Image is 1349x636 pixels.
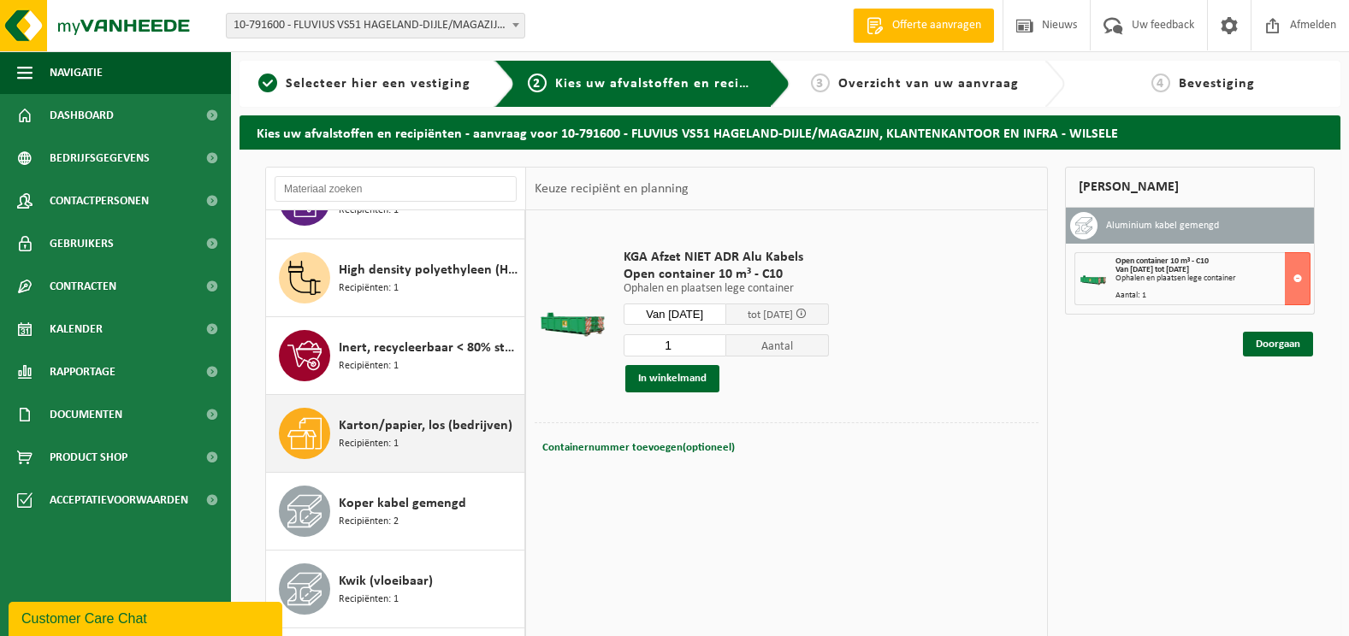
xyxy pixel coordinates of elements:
span: Kalender [50,308,103,350]
p: Ophalen en plaatsen lege container [624,283,829,295]
span: Navigatie [50,51,103,94]
input: Selecteer datum [624,303,726,325]
div: Ophalen en plaatsen lege container [1115,274,1310,283]
span: tot [DATE] [748,309,793,321]
span: Gebruikers [50,222,114,265]
span: Acceptatievoorwaarden [50,479,188,521]
span: Recipiënten: 1 [339,358,399,374]
h2: Kies uw afvalstoffen en recipiënten - aanvraag voor 10-791600 - FLUVIUS VS51 HAGELAND-DIJLE/MAGAZ... [240,115,1340,149]
span: 4 [1151,74,1170,92]
span: Recipiënten: 1 [339,436,399,452]
button: Karton/papier, los (bedrijven) Recipiënten: 1 [266,395,525,473]
span: Dashboard [50,94,114,137]
span: Contracten [50,265,116,308]
input: Materiaal zoeken [275,176,517,202]
h3: Aluminium kabel gemengd [1106,212,1219,239]
span: Inert, recycleerbaar < 80% steenpuin [339,338,520,358]
span: High density polyethyleen (HDPE) gekleurd [339,260,520,280]
span: Kwik (vloeibaar) [339,571,433,592]
span: Overzicht van uw aanvraag [838,77,1019,91]
span: Open container 10 m³ - C10 [1115,256,1209,266]
button: Kwik (vloeibaar) Recipiënten: 1 [266,551,525,628]
a: Doorgaan [1243,332,1313,356]
iframe: chat widget [9,598,286,636]
span: 1 [258,74,277,92]
span: 10-791600 - FLUVIUS VS51 HAGELAND-DIJLE/MAGAZIJN, KLANTENKANTOOR EN INFRA - WILSELE [226,13,525,38]
span: Recipiënten: 2 [339,514,399,530]
span: KGA Afzet NIET ADR Alu Kabels [624,249,829,266]
span: Bevestiging [1179,77,1255,91]
button: High density polyethyleen (HDPE) gekleurd Recipiënten: 1 [266,239,525,317]
span: Recipiënten: 1 [339,592,399,608]
button: Inert, recycleerbaar < 80% steenpuin Recipiënten: 1 [266,317,525,395]
span: Documenten [50,393,122,436]
span: Contactpersonen [50,180,149,222]
span: Karton/papier, los (bedrijven) [339,415,512,436]
span: Containernummer toevoegen(optioneel) [542,442,735,453]
span: Aantal [726,334,829,356]
span: Recipiënten: 1 [339,203,399,219]
span: Rapportage [50,350,115,393]
div: Keuze recipiënt en planning [526,168,697,210]
button: Containernummer toevoegen(optioneel) [541,436,737,460]
span: Open container 10 m³ - C10 [624,266,829,283]
span: Product Shop [50,436,127,479]
a: 1Selecteer hier een vestiging [248,74,481,94]
span: Recipiënten: 1 [339,280,399,297]
span: Selecteer hier een vestiging [286,77,470,91]
span: Bedrijfsgegevens [50,137,150,180]
span: Koper kabel gemengd [339,493,466,514]
span: 3 [811,74,830,92]
button: In winkelmand [625,365,719,392]
span: Kies uw afvalstoffen en recipiënten [555,77,790,91]
strong: Van [DATE] tot [DATE] [1115,265,1189,274]
button: Koper kabel gemengd Recipiënten: 2 [266,473,525,551]
span: 2 [528,74,547,92]
span: Offerte aanvragen [888,17,985,34]
div: Aantal: 1 [1115,291,1310,300]
a: Offerte aanvragen [853,9,994,43]
span: 10-791600 - FLUVIUS VS51 HAGELAND-DIJLE/MAGAZIJN, KLANTENKANTOOR EN INFRA - WILSELE [227,14,524,38]
div: [PERSON_NAME] [1065,167,1315,208]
